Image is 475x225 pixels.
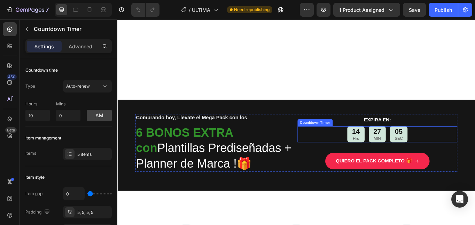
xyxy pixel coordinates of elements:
button: 1 product assigned [333,3,400,17]
span: ULTIMA [192,6,210,14]
div: Items [25,150,36,156]
p: Mins [56,101,80,107]
p: QUIERO EL PACK COMPLETO 🎁 [255,162,344,169]
div: 5 items [77,151,110,158]
span: Need republishing [234,7,270,13]
div: Item management [25,135,61,141]
div: Item style [25,174,45,180]
button: Publish [429,3,458,17]
div: 27 [299,126,308,137]
p: SEC [324,137,333,143]
div: Padding [25,208,51,217]
p: MIN [299,137,308,143]
div: 14 [274,126,283,137]
div: Countdown time [25,67,58,73]
div: Open Intercom Messenger [451,191,468,208]
div: Countdown Timer [212,118,250,124]
button: Auto-renew [63,80,112,93]
div: Beta [5,127,17,133]
span: / [189,6,190,14]
input: Auto [63,187,84,200]
p: 7 [46,6,49,14]
span: Auto-renew [66,83,90,89]
p: Settings [34,43,54,50]
a: QUIERO EL PACK COMPLETO 🎁 [243,156,365,175]
button: 7 [3,3,52,17]
div: 450 [7,74,17,80]
p: Hours [25,101,50,107]
iframe: Design area [117,19,475,225]
span: Save [409,7,420,13]
p: Advanced [69,43,92,50]
div: Item gap [25,191,42,197]
p: EXPIRA EN: [211,114,396,121]
p: Hrs [274,137,283,143]
span: 1 product assigned [339,6,384,14]
p: Countdown Timer [34,25,109,33]
div: 05 [324,126,333,137]
div: Undo/Redo [131,3,159,17]
div: Type [25,83,35,89]
div: Publish [435,6,452,14]
div: 5, 5, 5, 5 [77,209,110,216]
button: am [87,110,112,121]
button: Save [403,3,426,17]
